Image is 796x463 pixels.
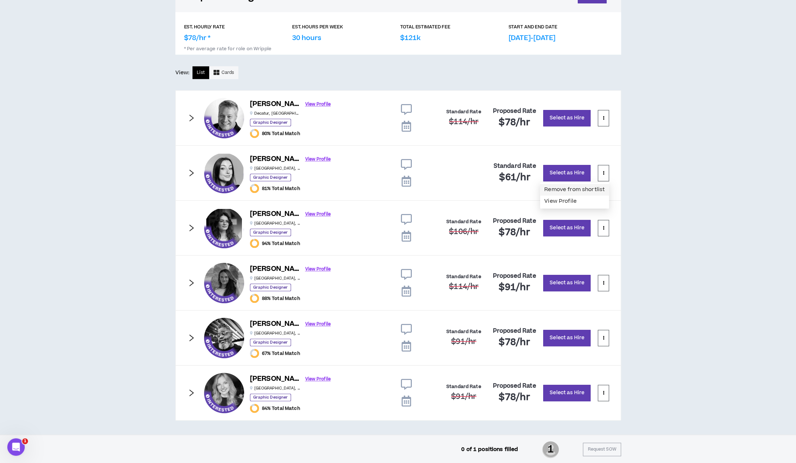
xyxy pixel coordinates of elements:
a: View Profile [305,263,331,276]
span: $106 /hr [449,226,478,237]
span: right [187,224,195,232]
h2: $78 /hr [499,227,530,238]
span: 81% Total Match [262,186,300,191]
h6: [PERSON_NAME] [250,264,301,274]
h4: Proposed Rate [493,328,536,335]
p: [GEOGRAPHIC_DATA] , [GEOGRAPHIC_DATA] [250,276,301,281]
h4: Proposed Rate [493,273,536,280]
h2: $78 /hr [499,337,530,348]
p: START AND END DATE [508,24,557,30]
div: Alexandra T. [204,263,244,303]
h4: Proposed Rate [493,383,536,389]
span: right [187,334,195,342]
span: $91 /hr [451,336,476,347]
span: $114 /hr [449,116,478,127]
span: Remove from shortlist [544,186,605,194]
p: View: [175,69,190,77]
span: 67% Total Match [262,351,300,356]
p: Graphic Designer [250,174,291,181]
a: View Profile [305,153,331,166]
button: Select as Hire [543,275,590,291]
button: Select as Hire [543,220,590,236]
h4: Standard Rate [446,329,481,335]
span: Cards [222,69,234,76]
span: 1 [542,440,559,459]
h2: $78 /hr [499,117,530,128]
div: Rick D. [204,318,244,358]
span: $91 /hr [451,391,476,402]
p: Graphic Designer [250,229,291,236]
h4: Proposed Rate [493,218,536,225]
span: 94% Total Match [262,241,300,246]
button: Select as Hire [543,165,590,181]
h2: $78 /hr [499,392,530,403]
span: right [187,389,195,397]
h6: [PERSON_NAME] [250,154,301,165]
h4: Standard Rate [446,109,481,115]
button: Request SOW [583,443,621,456]
span: 80% Total Match [262,131,300,136]
button: Cards [209,66,239,79]
button: Select as Hire [543,330,590,346]
button: Select as Hire [543,385,590,401]
p: [GEOGRAPHIC_DATA] , [GEOGRAPHIC_DATA] [250,385,301,391]
span: 1 [22,438,28,444]
p: 0 of 1 positions filled [461,446,518,454]
a: View Profile [305,98,331,111]
a: View Profile [305,318,331,331]
p: [GEOGRAPHIC_DATA] , [GEOGRAPHIC_DATA] [250,221,301,226]
p: $78/hr [184,33,211,43]
h4: Standard Rate [446,274,481,280]
p: [GEOGRAPHIC_DATA] , [GEOGRAPHIC_DATA] [250,331,301,336]
span: right [187,279,195,287]
p: 30 hours [292,33,321,43]
h2: $61 /hr [499,172,530,183]
div: Laura G. [204,208,244,248]
p: Decatur , [GEOGRAPHIC_DATA] [250,111,301,116]
button: Select as Hire [543,110,590,126]
span: 84% Total Match [262,405,300,411]
p: * Per average rate for role on Wripple [184,43,612,52]
span: right [187,169,195,177]
h4: Proposed Rate [493,108,536,115]
h6: [PERSON_NAME] [250,374,301,384]
h2: $91 /hr [499,282,530,293]
h4: Standard Rate [446,219,481,225]
p: [DATE]-[DATE] [508,33,556,43]
span: View Profile [544,197,605,205]
span: $114 /hr [449,281,478,292]
p: EST. HOURS PER WEEK [292,24,343,30]
p: TOTAL ESTIMATED FEE [400,24,450,30]
h6: [PERSON_NAME] [250,99,301,110]
p: Graphic Designer [250,339,291,346]
span: right [187,114,195,122]
h6: [PERSON_NAME] [250,319,301,329]
p: $121k [400,33,420,43]
div: Jessica L. [204,373,244,413]
p: Graphic Designer [250,393,291,401]
p: Graphic Designer [250,119,291,126]
h4: Standard Rate [446,384,481,389]
a: View Profile [305,373,331,385]
div: Elise H. [204,153,244,193]
iframe: Intercom live chat [7,438,25,456]
p: [GEOGRAPHIC_DATA] , [GEOGRAPHIC_DATA] [250,166,301,171]
div: Matt D. [204,98,244,138]
p: EST. HOURLY RATE [184,24,225,30]
span: 88% Total Match [262,296,300,301]
h4: Standard Rate [493,163,536,170]
h6: [PERSON_NAME] [250,209,301,219]
p: Graphic Designer [250,284,291,291]
a: View Profile [305,208,331,221]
